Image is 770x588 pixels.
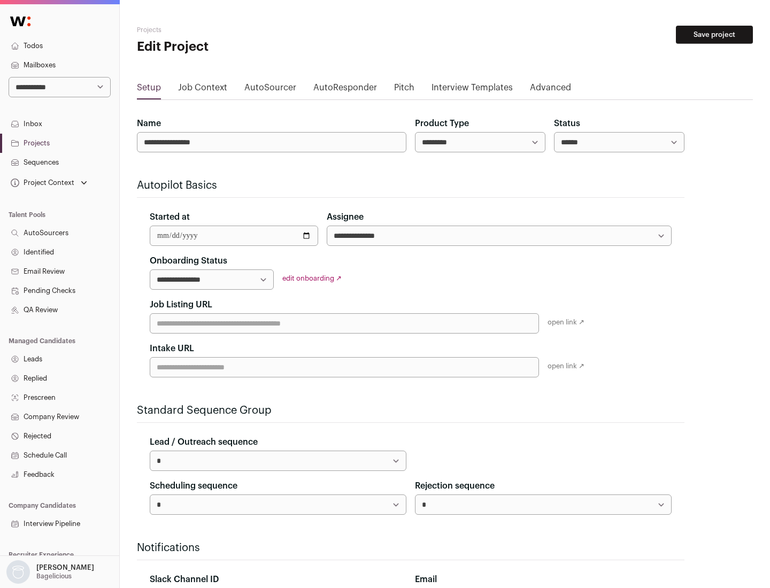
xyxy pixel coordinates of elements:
[6,560,30,584] img: nopic.png
[9,175,89,190] button: Open dropdown
[150,573,219,586] label: Slack Channel ID
[150,436,258,448] label: Lead / Outreach sequence
[150,479,237,492] label: Scheduling sequence
[554,117,580,130] label: Status
[36,572,72,581] p: Bagelicious
[150,298,212,311] label: Job Listing URL
[432,81,513,98] a: Interview Templates
[4,11,36,32] img: Wellfound
[415,117,469,130] label: Product Type
[137,178,684,193] h2: Autopilot Basics
[137,26,342,34] h2: Projects
[36,563,94,572] p: [PERSON_NAME]
[150,211,190,223] label: Started at
[137,81,161,98] a: Setup
[394,81,414,98] a: Pitch
[178,81,227,98] a: Job Context
[327,211,364,223] label: Assignee
[137,540,684,555] h2: Notifications
[137,38,342,56] h1: Edit Project
[244,81,296,98] a: AutoSourcer
[676,26,753,44] button: Save project
[137,117,161,130] label: Name
[415,479,495,492] label: Rejection sequence
[530,81,571,98] a: Advanced
[137,403,684,418] h2: Standard Sequence Group
[282,275,342,282] a: edit onboarding ↗
[4,560,96,584] button: Open dropdown
[9,179,74,187] div: Project Context
[150,342,194,355] label: Intake URL
[415,573,672,586] div: Email
[313,81,377,98] a: AutoResponder
[150,254,227,267] label: Onboarding Status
